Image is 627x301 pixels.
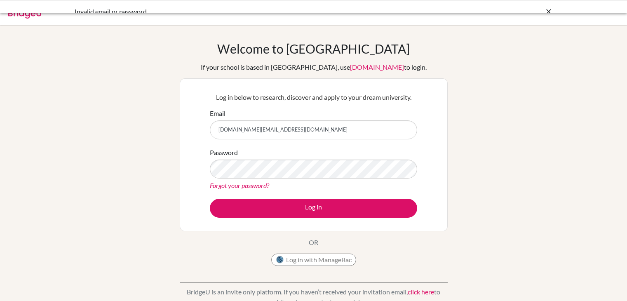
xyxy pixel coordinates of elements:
[210,181,269,189] a: Forgot your password?
[350,63,404,71] a: [DOMAIN_NAME]
[309,238,318,247] p: OR
[210,199,417,218] button: Log in
[210,148,238,158] label: Password
[210,92,417,102] p: Log in below to research, discover and apply to your dream university.
[210,108,225,118] label: Email
[75,7,429,16] div: Invalid email or password.
[271,254,356,266] button: Log in with ManageBac
[217,41,410,56] h1: Welcome to [GEOGRAPHIC_DATA]
[408,288,434,296] a: click here
[201,62,427,72] div: If your school is based in [GEOGRAPHIC_DATA], use to login.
